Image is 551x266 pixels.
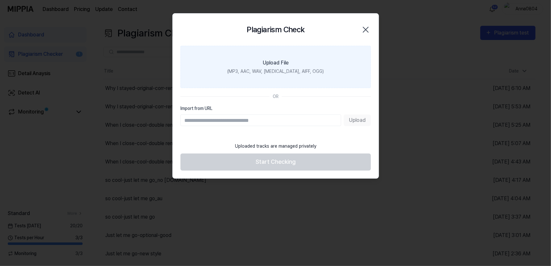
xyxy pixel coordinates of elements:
div: Uploaded tracks are managed privately [231,139,320,153]
label: Import from URL [180,105,371,112]
div: OR [273,93,279,100]
h2: Plagiarism Check [247,24,304,35]
div: (MP3, AAC, WAV, [MEDICAL_DATA], AIFF, OGG) [227,68,324,75]
div: Upload File [263,59,289,67]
